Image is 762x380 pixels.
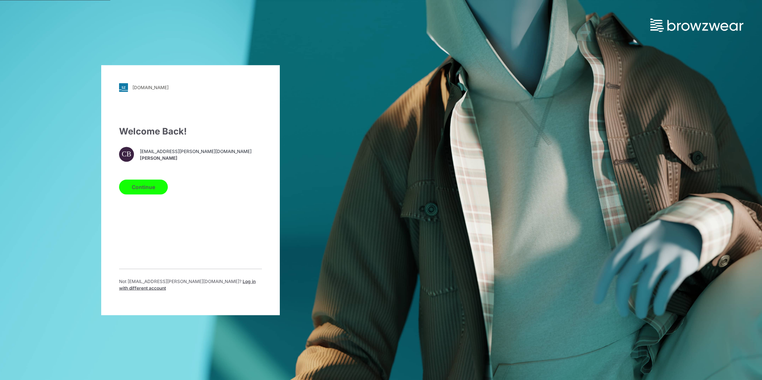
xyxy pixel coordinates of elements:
img: browzwear-logo.73288ffb.svg [650,19,743,32]
span: [PERSON_NAME] [140,155,252,162]
img: svg+xml;base64,PHN2ZyB3aWR0aD0iMjgiIGhlaWdodD0iMjgiIHZpZXdCb3g9IjAgMCAyOCAyOCIgZmlsbD0ibm9uZSIgeG... [119,83,128,92]
div: Welcome Back! [119,124,262,138]
a: [DOMAIN_NAME] [119,83,262,92]
span: [EMAIL_ADDRESS][PERSON_NAME][DOMAIN_NAME] [140,148,252,155]
p: Not [EMAIL_ADDRESS][PERSON_NAME][DOMAIN_NAME] ? [119,278,262,291]
div: [DOMAIN_NAME] [132,85,169,90]
div: CB [119,147,134,162]
button: Continue [119,179,168,194]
